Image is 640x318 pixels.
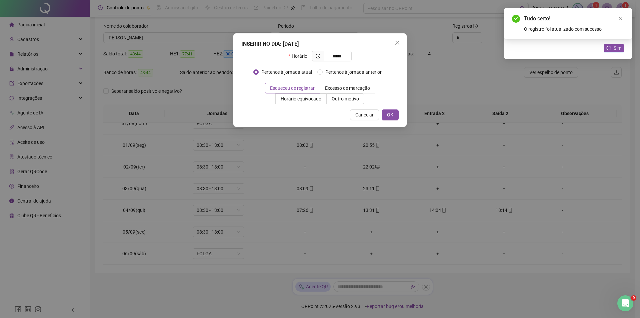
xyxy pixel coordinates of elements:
div: O registro foi atualizado com sucesso [524,25,624,33]
iframe: Intercom live chat [617,295,633,311]
div: Tudo certo! [524,15,624,23]
span: reload [606,46,611,50]
button: Sim [604,44,624,52]
span: Pertence à jornada atual [259,68,315,76]
button: OK [382,109,399,120]
span: check-circle [512,15,520,23]
button: Cancelar [350,109,379,120]
span: Outro motivo [332,96,359,101]
a: Close [617,15,624,22]
span: 9 [631,295,636,301]
label: Horário [288,51,311,61]
span: close [395,40,400,45]
button: Close [392,37,403,48]
span: Cancelar [355,111,374,118]
span: Excesso de marcação [325,85,370,91]
span: Pertence à jornada anterior [323,68,384,76]
span: Esqueceu de registrar [270,85,315,91]
span: OK [387,111,393,118]
div: INSERIR NO DIA : [DATE] [241,40,399,48]
span: clock-circle [316,54,320,58]
span: close [618,16,623,21]
span: Sim [614,44,621,52]
span: Horário equivocado [281,96,321,101]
